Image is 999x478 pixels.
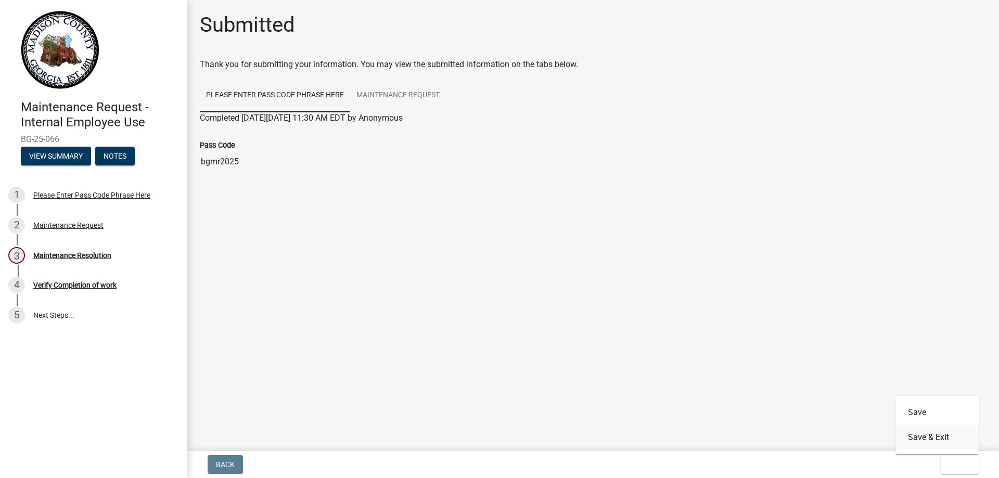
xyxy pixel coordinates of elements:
img: Madison County, Georgia [21,11,99,89]
div: Verify Completion of work [33,281,117,289]
h4: Maintenance Request - Internal Employee Use [21,100,179,130]
button: View Summary [21,147,91,165]
div: Exit [895,396,979,454]
a: Maintenance Request [350,79,446,112]
a: Please Enter Pass Code Phrase Here [200,79,350,112]
div: Thank you for submitting your information. You may view the submitted information on the tabs below. [200,58,987,71]
button: Notes [95,147,135,165]
button: Save & Exit [895,425,979,450]
button: Exit [941,455,979,474]
span: Completed [DATE][DATE] 11:30 AM EDT by Anonymous [200,113,403,123]
button: Save [895,400,979,425]
h1: Submitted [200,12,295,37]
wm-modal-confirm: Notes [95,152,135,161]
button: Back [208,455,243,474]
div: 4 [8,277,25,293]
label: Pass Code [200,142,235,149]
div: 3 [8,247,25,264]
span: Back [216,460,235,469]
span: BG-25-066 [21,134,166,144]
div: 1 [8,187,25,203]
wm-modal-confirm: Summary [21,152,91,161]
div: 2 [8,217,25,234]
div: 5 [8,307,25,324]
div: Maintenance Request [33,222,104,229]
div: Please Enter Pass Code Phrase Here [33,191,150,199]
div: Maintenance Resolution [33,252,111,259]
span: Exit [949,460,964,469]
